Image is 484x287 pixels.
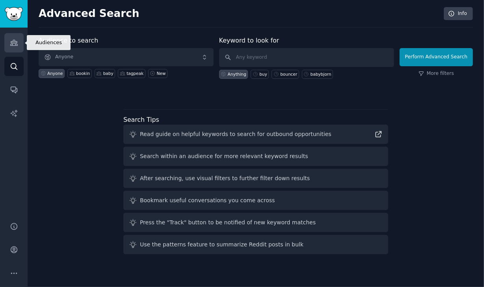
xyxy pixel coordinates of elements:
[5,7,23,21] img: GummySearch logo
[228,71,246,77] div: Anything
[140,240,303,249] div: Use the patterns feature to summarize Reddit posts in bulk
[148,69,168,78] a: New
[311,71,331,77] div: babybjorn
[280,71,297,77] div: bouncer
[444,7,473,20] a: Info
[47,71,63,76] div: Anyone
[127,71,143,76] div: tagpeak
[140,218,316,227] div: Press the "Track" button to be notified of new keyword matches
[140,130,331,138] div: Read guide on helpful keywords to search for outbound opportunities
[259,71,267,77] div: buy
[103,71,114,76] div: baby
[140,152,308,160] div: Search within an audience for more relevant keyword results
[76,71,90,76] div: bookin
[419,70,454,77] a: More filters
[39,48,214,66] button: Anyone
[39,37,98,44] label: Audience to search
[140,196,275,205] div: Bookmark useful conversations you come across
[157,71,166,76] div: New
[123,116,159,123] label: Search Tips
[400,48,473,66] button: Perform Advanced Search
[219,37,279,44] label: Keyword to look for
[219,48,394,67] input: Any keyword
[140,174,310,183] div: After searching, use visual filters to further filter down results
[39,7,439,20] h2: Advanced Search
